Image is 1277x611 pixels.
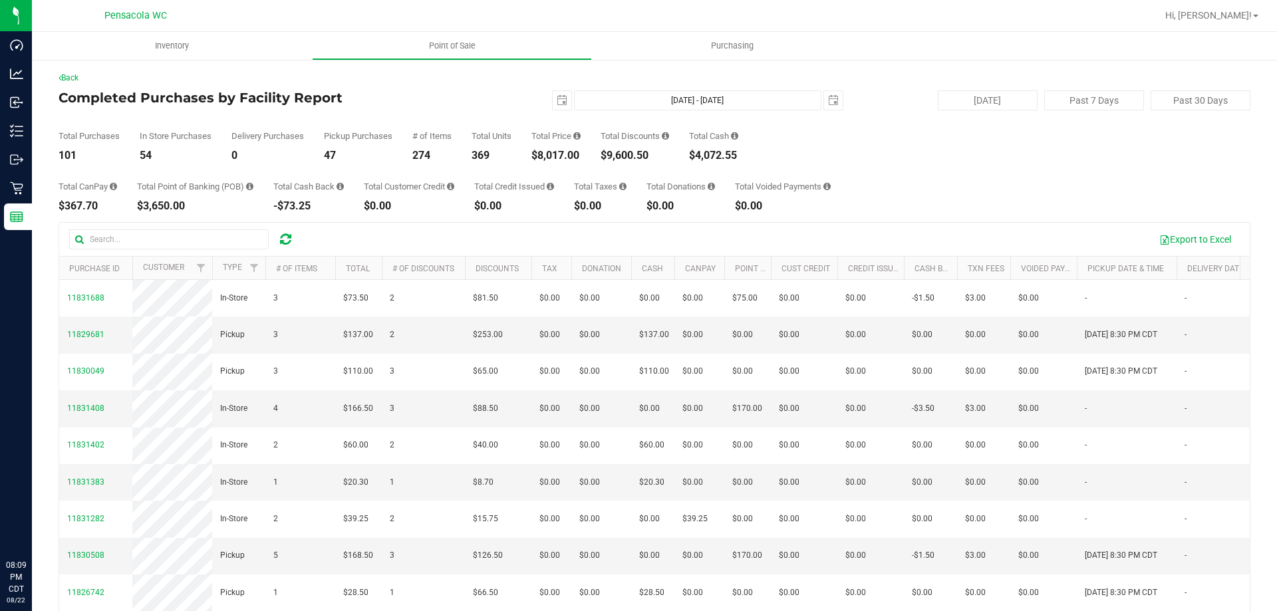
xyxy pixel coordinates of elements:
inline-svg: Analytics [10,67,23,80]
span: 3 [273,365,278,378]
span: $20.30 [343,476,368,489]
a: Total [346,264,370,273]
span: Pickup [220,586,245,599]
span: 11831282 [67,514,104,523]
a: Type [223,263,242,272]
span: $0.00 [965,439,986,451]
a: Cash [642,264,663,273]
span: $0.00 [732,513,753,525]
a: # of Discounts [392,264,454,273]
span: $0.00 [779,439,799,451]
span: 11831402 [67,440,104,449]
span: - [1085,292,1087,305]
span: $0.00 [965,586,986,599]
span: $0.00 [845,586,866,599]
div: Total Donations [646,182,715,191]
i: Sum of the discount values applied to the all purchases in the date range. [662,132,669,140]
a: Tax [542,264,557,273]
span: $253.00 [473,328,503,341]
span: $0.00 [845,476,866,489]
div: Pickup Purchases [324,132,392,140]
span: 3 [390,549,394,562]
span: $170.00 [732,549,762,562]
div: Total Cash Back [273,182,344,191]
span: - [1185,402,1187,415]
div: 101 [59,150,120,161]
span: $0.00 [1018,513,1039,525]
span: $8.70 [473,476,494,489]
span: Pickup [220,549,245,562]
span: 1 [273,476,278,489]
span: $81.50 [473,292,498,305]
span: - [1185,365,1187,378]
span: $0.00 [579,549,600,562]
span: $0.00 [579,513,600,525]
span: $0.00 [965,513,986,525]
span: $0.00 [1018,328,1039,341]
span: - [1185,476,1187,489]
div: $9,600.50 [601,150,669,161]
div: $8,017.00 [531,150,581,161]
span: - [1185,439,1187,451]
span: $60.00 [343,439,368,451]
span: Pensacola WC [104,10,167,21]
a: Purchase ID [69,264,120,273]
div: $0.00 [735,201,831,211]
div: In Store Purchases [140,132,212,140]
div: $0.00 [474,201,554,211]
span: $3.00 [965,402,986,415]
span: $0.00 [912,513,932,525]
span: - [1185,292,1187,305]
div: $4,072.55 [689,150,738,161]
span: [DATE] 8:30 PM CDT [1085,586,1157,599]
div: -$73.25 [273,201,344,211]
span: - [1185,549,1187,562]
span: $0.00 [1018,292,1039,305]
span: $88.50 [473,402,498,415]
span: 1 [273,586,278,599]
span: $0.00 [682,328,703,341]
i: Sum of the cash-back amounts from rounded-up electronic payments for all purchases in the date ra... [337,182,344,191]
button: Past 30 Days [1151,90,1250,110]
div: 274 [412,150,452,161]
inline-svg: Inventory [10,124,23,138]
a: Inventory [32,32,312,60]
a: Cust Credit [781,264,830,273]
span: 1 [390,476,394,489]
span: $0.00 [539,439,560,451]
a: Cash Back [915,264,958,273]
span: $0.00 [579,365,600,378]
div: 369 [472,150,511,161]
span: 2 [390,328,394,341]
span: $0.00 [539,586,560,599]
span: $0.00 [845,513,866,525]
span: 2 [273,513,278,525]
inline-svg: Reports [10,210,23,223]
span: $0.00 [732,365,753,378]
span: 11829681 [67,330,104,339]
span: $0.00 [682,402,703,415]
span: select [553,91,571,110]
span: 1 [390,586,394,599]
span: $0.00 [539,513,560,525]
span: 5 [273,549,278,562]
span: 2 [390,513,394,525]
span: 2 [390,439,394,451]
i: Sum of the successful, non-voided cash payment transactions for all purchases in the date range. ... [731,132,738,140]
span: $137.00 [639,328,669,341]
span: In-Store [220,292,247,305]
span: $75.00 [732,292,758,305]
span: - [1085,513,1087,525]
span: $0.00 [639,549,660,562]
span: 2 [390,292,394,305]
span: Pickup [220,328,245,341]
span: $0.00 [912,476,932,489]
span: $0.00 [539,476,560,489]
span: - [1085,402,1087,415]
div: 0 [231,150,304,161]
span: $0.00 [579,476,600,489]
span: $168.50 [343,549,373,562]
span: $66.50 [473,586,498,599]
span: $0.00 [845,402,866,415]
span: Hi, [PERSON_NAME]! [1165,10,1252,21]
